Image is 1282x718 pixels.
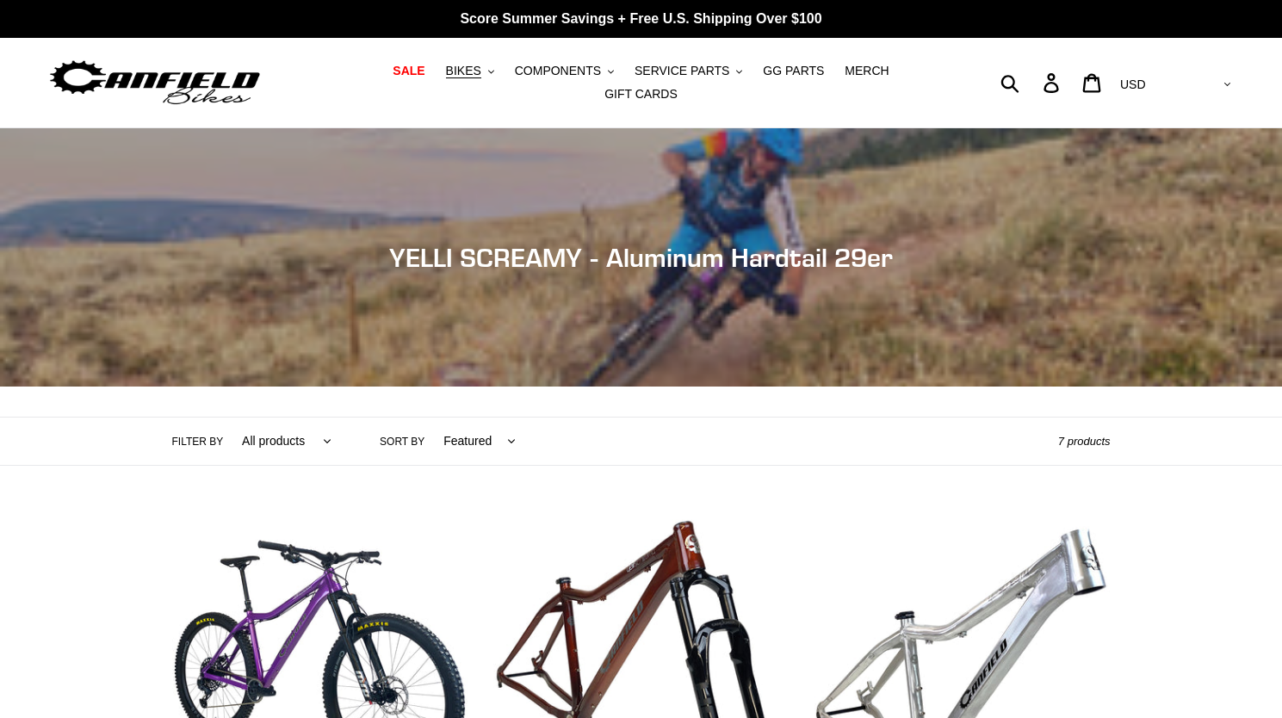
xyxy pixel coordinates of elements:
[1058,435,1111,448] span: 7 products
[1010,64,1054,102] input: Search
[845,64,889,78] span: MERCH
[446,64,481,78] span: BIKES
[604,87,678,102] span: GIFT CARDS
[393,64,424,78] span: SALE
[384,59,433,83] a: SALE
[515,64,601,78] span: COMPONENTS
[635,64,729,78] span: SERVICE PARTS
[754,59,833,83] a: GG PARTS
[596,83,686,106] a: GIFT CARDS
[626,59,751,83] button: SERVICE PARTS
[389,242,893,273] span: YELLI SCREAMY - Aluminum Hardtail 29er
[380,434,424,449] label: Sort by
[172,434,224,449] label: Filter by
[506,59,622,83] button: COMPONENTS
[47,56,263,110] img: Canfield Bikes
[437,59,503,83] button: BIKES
[763,64,824,78] span: GG PARTS
[836,59,897,83] a: MERCH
